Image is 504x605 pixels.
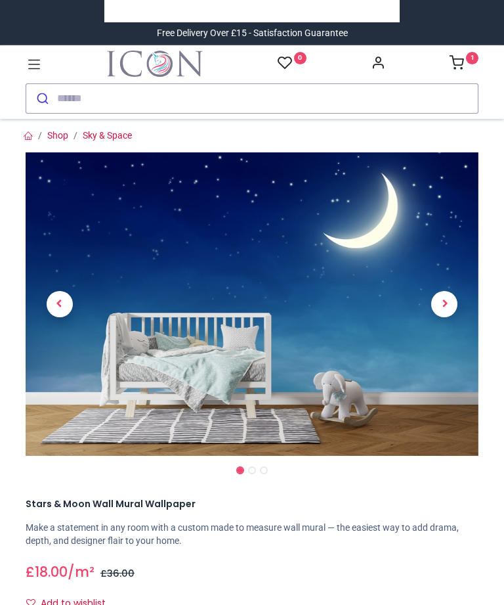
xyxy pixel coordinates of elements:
[26,498,478,511] h1: Stars & Moon Wall Mural Wallpaper
[107,51,203,77] img: Icon Wall Stickers
[26,84,57,113] button: Submit
[26,198,94,411] a: Previous
[157,27,348,40] div: Free Delivery Over £15 - Satisfaction Guarantee
[35,562,68,581] span: 18.00
[47,291,73,317] span: Previous
[278,55,306,72] a: 0
[107,51,203,77] a: Logo of Icon Wall Stickers
[411,198,479,411] a: Next
[371,59,385,70] a: Account Info
[450,59,478,70] a: 1
[68,562,94,581] span: /m²
[83,130,132,141] a: Sky & Space
[100,567,135,580] span: £
[431,291,457,317] span: Next
[26,522,478,547] p: Make a statement in any room with a custom made to measure wall mural — the easiest way to add dr...
[466,52,478,64] sup: 1
[47,130,68,141] a: Shop
[107,567,135,580] span: 36.00
[26,152,478,456] img: Stars & Moon Wall Mural Wallpaper
[294,52,306,64] sup: 0
[114,5,390,18] iframe: Customer reviews powered by Trustpilot
[26,563,68,582] span: £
